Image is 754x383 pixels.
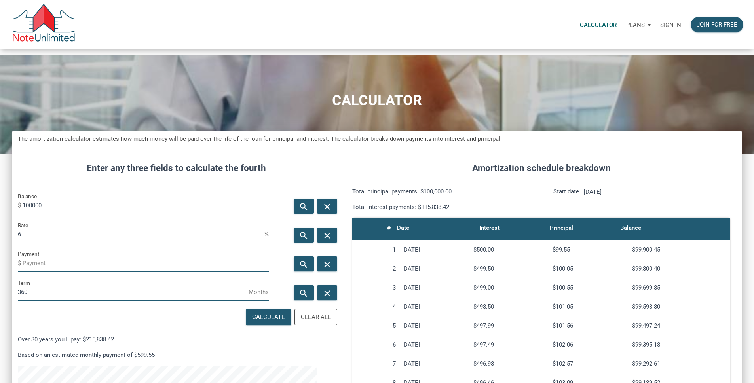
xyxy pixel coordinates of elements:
div: [DATE] [402,341,467,348]
div: $99,800.40 [632,265,727,272]
div: $497.99 [473,322,546,329]
div: 6 [355,341,396,348]
label: Balance [18,191,37,201]
button: close [317,285,337,300]
h1: CALCULATOR [6,93,748,109]
span: $ [18,199,23,212]
div: $101.56 [553,322,625,329]
div: Clear All [301,313,331,322]
div: $99,497.24 [632,322,727,329]
button: search [294,228,314,243]
div: [DATE] [402,360,467,367]
p: Start date [553,187,579,212]
div: [DATE] [402,284,467,291]
div: $99,292.61 [632,360,727,367]
i: close [323,201,332,211]
div: $497.49 [473,341,546,348]
div: $101.05 [553,303,625,310]
p: Sign in [660,21,681,28]
span: $ [18,257,23,269]
button: search [294,199,314,214]
p: Plans [626,21,645,28]
button: Plans [621,13,655,37]
button: close [317,256,337,271]
img: NoteUnlimited [12,4,76,46]
div: $99,598.80 [632,303,727,310]
label: Rate [18,220,28,230]
p: Based on an estimated monthly payment of $599.55 [18,350,334,360]
input: Term [18,283,249,301]
i: search [299,259,308,269]
i: search [299,201,308,211]
i: search [299,288,308,298]
i: close [323,230,332,240]
div: Interest [479,222,500,233]
button: close [317,228,337,243]
div: $100.55 [553,284,625,291]
div: Calculate [252,313,285,322]
h4: Amortization schedule breakdown [346,161,736,175]
p: Over 30 years you'll pay: $215,838.42 [18,335,334,344]
div: 7 [355,360,396,367]
div: [DATE] [402,246,467,253]
div: [DATE] [402,303,467,310]
button: Join for free [691,17,743,32]
div: 2 [355,265,396,272]
p: Calculator [580,21,617,28]
h4: Enter any three fields to calculate the fourth [18,161,334,175]
label: Payment [18,249,39,259]
label: Term [18,278,30,288]
i: close [323,259,332,269]
div: Date [397,222,409,233]
div: $99,900.45 [632,246,727,253]
div: Balance [620,222,641,233]
span: % [264,228,269,241]
a: Plans [621,12,655,37]
div: $99,699.85 [632,284,727,291]
div: 1 [355,246,396,253]
span: Months [249,286,269,298]
i: close [323,288,332,298]
div: $100.05 [553,265,625,272]
div: $102.57 [553,360,625,367]
button: search [294,285,314,300]
button: Calculate [246,309,291,325]
div: 4 [355,303,396,310]
a: Sign in [655,12,686,37]
button: search [294,256,314,271]
button: Clear All [294,309,337,325]
div: 3 [355,284,396,291]
div: 5 [355,322,396,329]
div: $496.98 [473,360,546,367]
i: search [299,230,308,240]
h5: The amortization calculator estimates how much money will be paid over the life of the loan for p... [18,135,736,144]
div: Principal [550,222,573,233]
p: Total interest payments: $115,838.42 [352,202,535,212]
div: # [387,222,391,233]
div: $102.06 [553,341,625,348]
input: Rate [18,226,264,243]
button: close [317,199,337,214]
input: Payment [23,254,269,272]
div: $499.50 [473,265,546,272]
div: $498.50 [473,303,546,310]
div: [DATE] [402,322,467,329]
div: Join for free [697,20,737,29]
div: [DATE] [402,265,467,272]
a: Join for free [686,12,748,37]
div: $99,395.18 [632,341,727,348]
div: $499.00 [473,284,546,291]
div: $99.55 [553,246,625,253]
a: Calculator [575,12,621,37]
p: Total principal payments: $100,000.00 [352,187,535,196]
input: Balance [23,197,269,214]
div: $500.00 [473,246,546,253]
